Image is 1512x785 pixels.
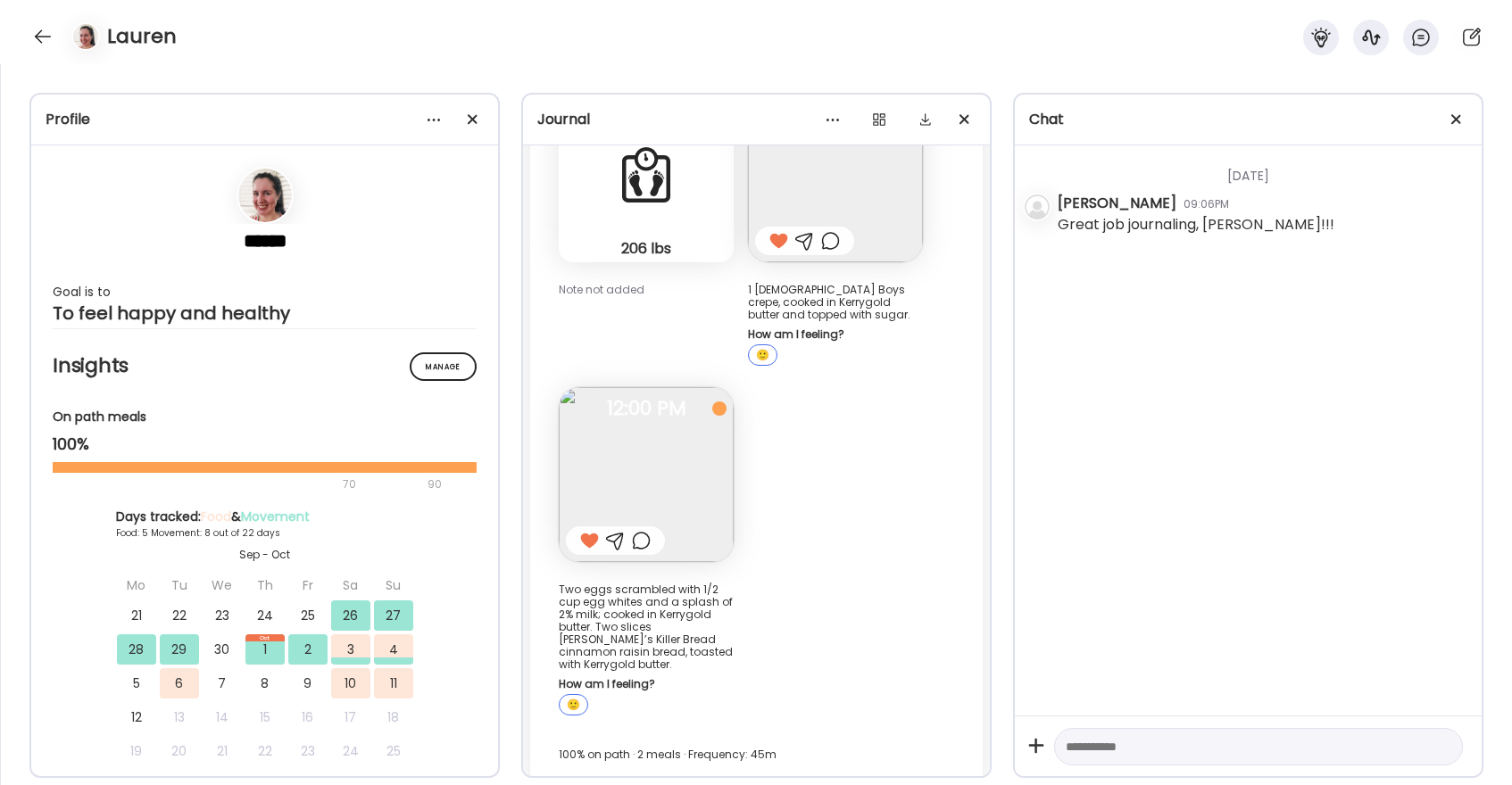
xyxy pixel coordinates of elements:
[245,736,285,766] div: 22
[203,570,242,600] div: We
[201,508,231,525] span: Food
[53,281,477,302] div: Goal is to
[374,570,413,600] div: Su
[288,570,328,600] div: Fr
[748,328,923,341] div: How am I feeling?
[117,702,156,732] div: 12
[117,600,156,631] div: 21
[53,408,477,426] div: On path meals
[245,702,285,732] div: 15
[160,702,199,732] div: 13
[1029,109,1467,130] div: Chat
[203,736,242,766] div: 21
[331,570,370,600] div: Sa
[160,736,199,766] div: 20
[288,600,328,631] div: 25
[748,87,923,262] img: images%2FbDv86541nDhxdwMPuXsD4ZtcFAj1%2FOrplNJ4lDe24LcWcK8q4%2FyktR8J2697Q4LODQIAcr_240
[374,668,413,698] div: 11
[203,634,242,665] div: 30
[245,600,285,631] div: 24
[245,668,285,698] div: 8
[1184,196,1229,212] div: 09:06PM
[245,570,285,600] div: Th
[559,694,588,715] div: 🙂
[288,702,328,732] div: 16
[1058,193,1176,214] div: [PERSON_NAME]
[426,474,444,495] div: 90
[203,600,242,631] div: 23
[53,434,477,455] div: 100%
[566,239,727,258] div: 206 lbs
[1025,194,1050,219] img: bg-avatar-default.svg
[374,634,413,665] div: 4
[374,702,413,732] div: 18
[374,600,413,631] div: 27
[160,570,199,600] div: Tu
[559,744,954,765] div: 100% on path · 2 meals · Frequency: 45m
[748,344,777,366] div: 🙂
[203,702,242,732] div: 14
[537,109,976,130] div: Journal
[117,570,156,600] div: Mo
[331,668,370,698] div: 10
[117,668,156,698] div: 5
[203,668,242,698] div: 7
[559,387,734,562] img: images%2FbDv86541nDhxdwMPuXsD4ZtcFAj1%2FHuiSaDqt3uPYmfrTOpas%2Fzd0umlCJnXhKSobhdlHz_240
[559,678,734,690] div: How am I feeling?
[559,282,644,297] span: Note not added
[245,634,285,665] div: 1
[117,634,156,665] div: 28
[46,109,484,130] div: Profile
[374,736,413,766] div: 25
[331,736,370,766] div: 24
[288,634,328,665] div: 2
[331,634,370,665] div: 3
[748,284,923,321] div: 1 [DEMOGRAPHIC_DATA] Boys crepe, cooked in Kerrygold butter and topped with sugar.
[1058,214,1334,235] div: Great job journaling, [PERSON_NAME]!!!
[73,24,98,49] img: avatars%2FbDv86541nDhxdwMPuXsD4ZtcFAj1
[331,702,370,732] div: 17
[116,526,414,540] div: Food: 5 Movement: 8 out of 22 days
[238,169,292,222] img: avatars%2FbDv86541nDhxdwMPuXsD4ZtcFAj1
[288,736,328,766] div: 23
[241,508,310,525] span: Movement
[116,547,414,563] div: Sep - Oct
[160,600,199,631] div: 22
[53,474,422,495] div: 70
[410,352,477,381] div: Manage
[331,600,370,631] div: 26
[117,736,156,766] div: 19
[160,668,199,698] div: 6
[245,634,285,641] div: Oct
[107,22,177,51] h4: Lauren
[116,508,414,526] div: Days tracked: &
[53,302,477,324] div: To feel happy and healthy
[53,352,477,379] h2: Insights
[559,583,734,671] div: Two eggs scrambled with 1/2 cup egg whites and a splash of 2% milk; cooked in Kerrygold butter. T...
[559,401,734,417] span: 12:00 PM
[160,634,199,665] div: 29
[1058,145,1467,193] div: [DATE]
[288,668,328,698] div: 9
